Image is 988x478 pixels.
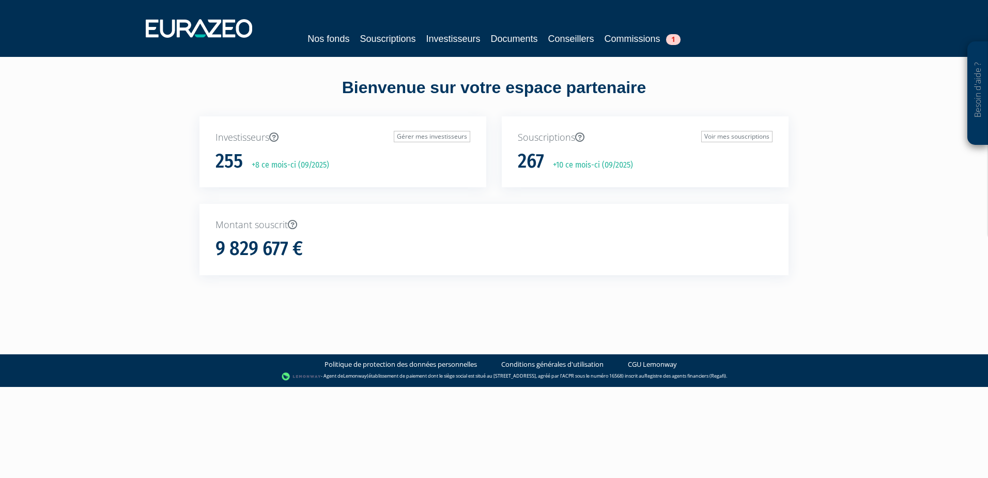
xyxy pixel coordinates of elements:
[666,34,681,45] span: 1
[644,372,726,379] a: Registre des agents financiers (Regafi)
[215,151,243,172] h1: 255
[426,32,480,46] a: Investisseurs
[215,238,303,260] h1: 9 829 677 €
[628,360,677,369] a: CGU Lemonway
[343,372,367,379] a: Lemonway
[215,218,773,232] p: Montant souscrit
[282,371,321,382] img: logo-lemonway.png
[605,32,681,46] a: Commissions1
[394,131,470,142] a: Gérer mes investisseurs
[972,47,984,140] p: Besoin d'aide ?
[518,131,773,144] p: Souscriptions
[215,131,470,144] p: Investisseurs
[307,32,349,46] a: Nos fonds
[518,151,544,172] h1: 267
[10,371,978,382] div: - Agent de (établissement de paiement dont le siège social est situé au [STREET_ADDRESS], agréé p...
[491,32,538,46] a: Documents
[325,360,477,369] a: Politique de protection des données personnelles
[548,32,594,46] a: Conseillers
[146,19,252,38] img: 1732889491-logotype_eurazeo_blanc_rvb.png
[244,159,329,171] p: +8 ce mois-ci (09/2025)
[360,32,415,46] a: Souscriptions
[192,76,796,116] div: Bienvenue sur votre espace partenaire
[701,131,773,142] a: Voir mes souscriptions
[546,159,633,171] p: +10 ce mois-ci (09/2025)
[501,360,604,369] a: Conditions générales d'utilisation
